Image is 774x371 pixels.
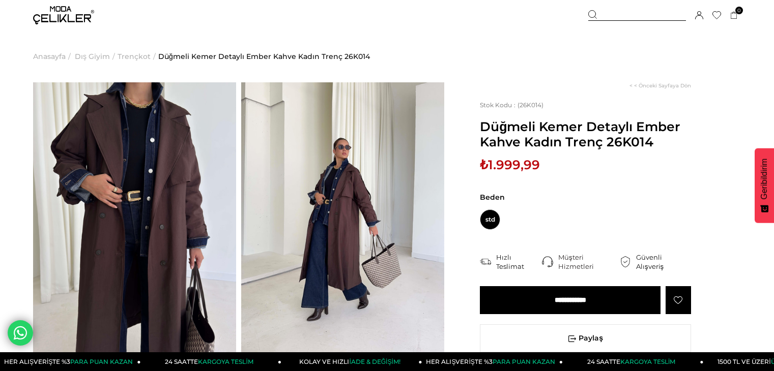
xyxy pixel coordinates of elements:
[281,352,422,371] a: KOLAY VE HIZLIİADE & DEĞİŞİM!
[480,101,518,109] span: Stok Kodu
[666,286,691,314] a: Favorilere Ekle
[422,352,563,371] a: HER ALIŞVERİŞTE %3PARA PUAN KAZAN
[480,157,540,172] span: ₺1.999,99
[118,30,151,82] a: Trençkot
[558,253,620,271] div: Müşteri Hizmetleri
[542,256,553,267] img: call-center.png
[118,30,158,82] li: >
[75,30,110,82] a: Dış Giyim
[493,358,555,365] span: PARA PUAN KAZAN
[480,256,491,267] img: shipping.png
[33,6,94,24] img: logo
[241,82,444,353] img: Ember trenç 26K014
[620,256,631,267] img: security.png
[629,82,691,89] a: < < Önceki Sayfaya Dön
[730,12,738,19] a: 0
[620,358,675,365] span: KARGOYA TESLİM
[480,325,691,352] span: Paylaş
[70,358,133,365] span: PARA PUAN KAZAN
[75,30,118,82] li: >
[480,193,691,202] span: Beden
[563,352,704,371] a: 24 SAATTEKARGOYA TESLİM
[735,7,743,14] span: 0
[636,253,691,271] div: Güvenli Alışveriş
[480,209,500,230] span: std
[141,352,282,371] a: 24 SAATTEKARGOYA TESLİM
[755,148,774,223] button: Geribildirim - Show survey
[349,358,400,365] span: İADE & DEĞİŞİM!
[760,159,769,200] span: Geribildirim
[33,30,73,82] li: >
[198,358,253,365] span: KARGOYA TESLİM
[496,253,542,271] div: Hızlı Teslimat
[480,101,543,109] span: (26K014)
[33,30,66,82] a: Anasayfa
[33,82,236,353] img: Ember trenç 26K014
[158,30,370,82] a: Düğmeli Kemer Detaylı Ember Kahve Kadın Trenç 26K014
[480,119,691,149] span: Düğmeli Kemer Detaylı Ember Kahve Kadın Trenç 26K014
